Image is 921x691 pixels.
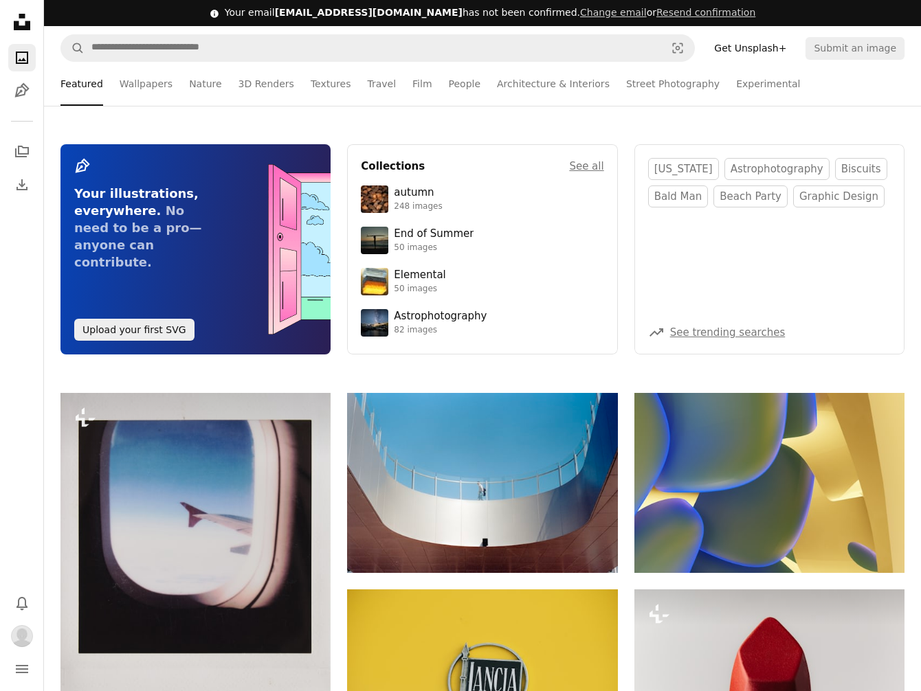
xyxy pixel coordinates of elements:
[580,7,647,18] a: Change email
[394,310,487,324] div: Astrophotography
[74,186,199,218] span: Your illustrations, everywhere.
[569,158,603,174] a: See all
[60,545,331,557] a: View from an airplane window, looking at the wing.
[634,393,905,573] img: Abstract organic shapes with blue and yellow gradients
[8,138,36,166] a: Collections
[61,35,85,61] button: Search Unsplash
[361,185,603,213] a: autumn248 images
[580,7,755,18] span: or
[412,62,432,106] a: Film
[648,185,709,207] a: bald man
[361,158,425,174] h4: Collections
[8,622,36,650] button: Profile
[361,268,603,295] a: Elemental50 images
[394,325,487,336] div: 82 images
[706,37,795,59] a: Get Unsplash+
[656,6,755,20] button: Resend confirmation
[361,185,388,213] img: photo-1637983927634-619de4ccecac
[626,62,720,106] a: Street Photography
[74,319,195,341] button: Upload your first SVG
[347,393,617,573] img: Modern architecture with a person on a balcony
[238,62,294,106] a: 3D Renders
[367,62,396,106] a: Travel
[835,158,887,180] a: biscuits
[736,62,800,106] a: Experimental
[394,227,474,241] div: End of Summer
[670,326,786,339] a: See trending searches
[8,44,36,71] a: Photos
[311,62,351,106] a: Textures
[394,201,442,212] div: 248 images
[74,203,202,269] span: No need to be a pro—anyone can contribute.
[11,625,33,647] img: Avatar of user Marcos Amora
[225,6,756,20] div: Your email has not been confirmed.
[394,269,445,282] div: Elemental
[634,476,905,488] a: Abstract organic shapes with blue and yellow gradients
[793,185,885,207] a: graphic design
[8,589,36,617] button: Notifications
[713,185,788,207] a: beach party
[120,62,173,106] a: Wallpapers
[724,158,830,180] a: astrophotography
[275,7,463,18] span: [EMAIL_ADDRESS][DOMAIN_NAME]
[394,242,474,253] div: 50 images
[394,284,445,295] div: 50 images
[806,37,905,59] button: Submit an image
[361,268,388,295] img: premium_photo-1751985761161-8a269d884c29
[449,62,481,106] a: People
[648,158,719,180] a: [US_STATE]
[347,672,617,685] a: Lancia logo on a yellow background
[394,186,442,200] div: autumn
[361,227,603,254] a: End of Summer50 images
[8,77,36,104] a: Illustrations
[634,672,905,685] a: Close-up of a red lipstick bullet
[661,35,694,61] button: Visual search
[189,62,221,106] a: Nature
[361,309,388,337] img: photo-1538592487700-be96de73306f
[8,171,36,199] a: Download History
[361,309,603,337] a: Astrophotography82 images
[361,227,388,254] img: premium_photo-1754398386796-ea3dec2a6302
[60,34,695,62] form: Find visuals sitewide
[497,62,610,106] a: Architecture & Interiors
[347,476,617,488] a: Modern architecture with a person on a balcony
[8,655,36,683] button: Menu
